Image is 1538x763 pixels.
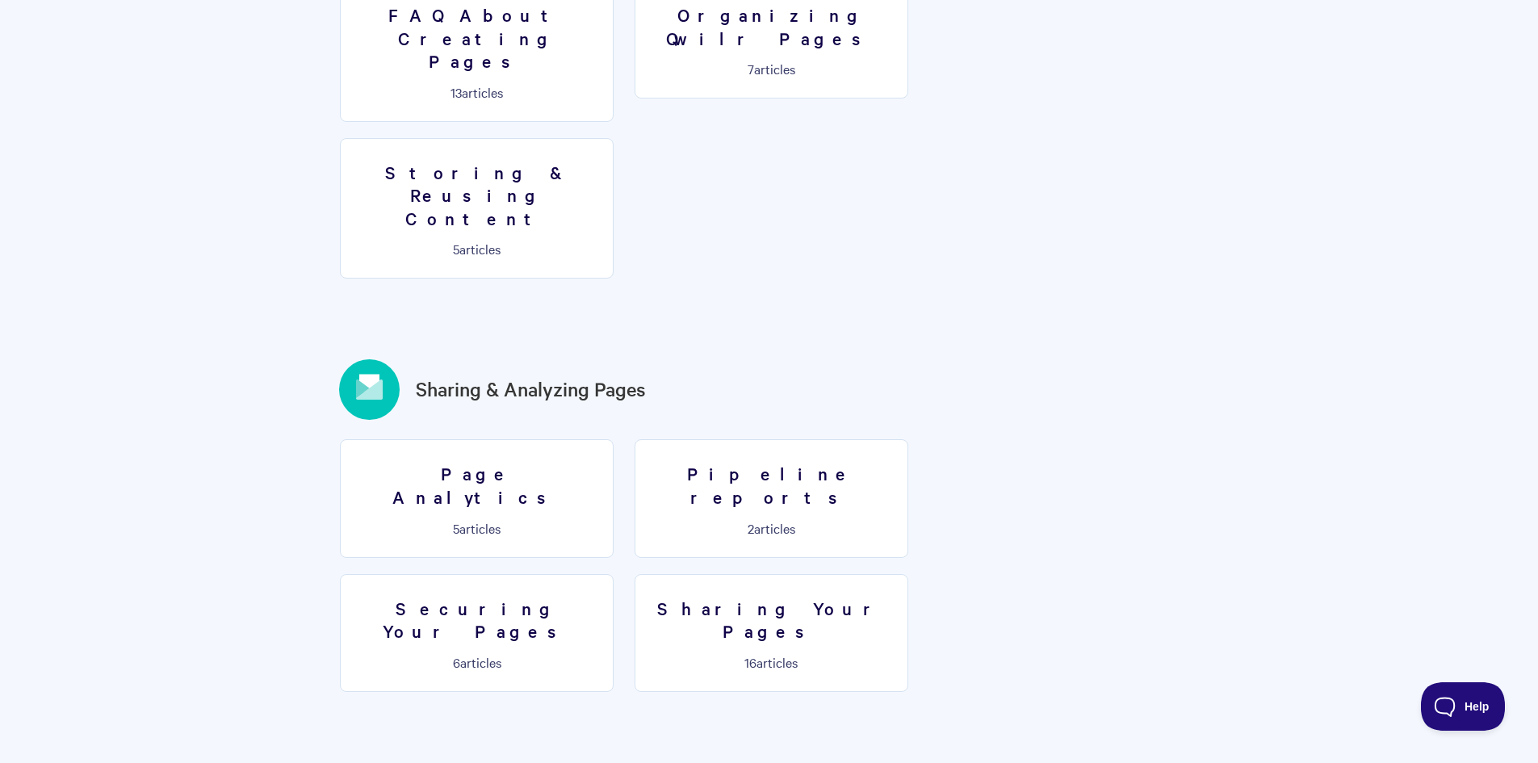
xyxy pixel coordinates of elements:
a: Sharing & Analyzing Pages [416,375,646,404]
a: Storing & Reusing Content 5articles [340,138,614,279]
p: articles [350,655,603,669]
a: Pipeline reports 2articles [635,439,908,557]
span: 7 [748,60,754,78]
h3: Page Analytics [350,462,603,508]
h3: Securing Your Pages [350,597,603,643]
p: articles [645,61,898,76]
h3: Sharing Your Pages [645,597,898,643]
span: 13 [451,83,462,101]
p: articles [350,85,603,99]
span: 16 [744,653,756,671]
span: 5 [453,240,459,258]
h3: Organizing Qwilr Pages [645,3,898,49]
a: Page Analytics 5articles [340,439,614,557]
p: articles [645,655,898,669]
span: 2 [748,519,754,537]
a: Securing Your Pages 6articles [340,574,614,692]
h3: FAQ About Creating Pages [350,3,603,73]
p: articles [350,241,603,256]
a: Sharing Your Pages 16articles [635,574,908,692]
iframe: Toggle Customer Support [1421,682,1506,731]
span: 6 [453,653,460,671]
h3: Storing & Reusing Content [350,161,603,230]
span: 5 [453,519,459,537]
p: articles [350,521,603,535]
h3: Pipeline reports [645,462,898,508]
p: articles [645,521,898,535]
